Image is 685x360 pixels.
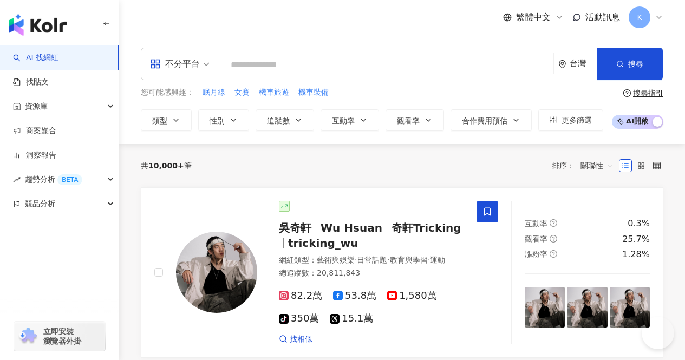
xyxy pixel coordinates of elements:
[387,256,389,264] span: ·
[43,326,81,346] span: 立即安裝 瀏覽器外掛
[288,237,358,250] span: tricking_wu
[279,313,319,324] span: 350萬
[298,87,329,98] span: 機車裝備
[330,313,373,324] span: 15.1萬
[148,161,184,170] span: 10,000+
[552,157,619,174] div: 排序：
[279,268,464,279] div: 總追蹤數 ： 20,811,843
[357,256,387,264] span: 日常話題
[570,59,597,68] div: 台灣
[234,87,250,98] span: 女賽
[259,87,289,98] span: 機車旅遊
[610,287,650,327] img: post-image
[538,109,603,131] button: 更多篩選
[176,232,257,313] img: KOL Avatar
[628,218,650,230] div: 0.3%
[256,109,314,131] button: 追蹤數
[234,87,250,99] button: 女賽
[258,87,290,99] button: 機車旅遊
[562,116,592,125] span: 更多篩選
[558,60,566,68] span: environment
[279,334,312,345] a: 找相似
[321,109,379,131] button: 互動率
[525,234,547,243] span: 觀看率
[150,58,161,69] span: appstore
[451,109,532,131] button: 合作費用預估
[550,250,557,258] span: question-circle
[141,161,192,170] div: 共 筆
[13,126,56,136] a: 商案媒合
[9,14,67,36] img: logo
[637,11,642,23] span: K
[622,248,650,260] div: 1.28%
[622,233,650,245] div: 25.7%
[525,250,547,258] span: 漲粉率
[332,116,355,125] span: 互動率
[17,328,38,345] img: chrome extension
[210,116,225,125] span: 性別
[580,157,613,174] span: 關聯性
[317,256,355,264] span: 藝術與娛樂
[633,89,663,97] div: 搜尋指引
[13,176,21,184] span: rise
[13,53,58,63] a: searchAI 找網紅
[25,94,48,119] span: 資源庫
[567,287,607,327] img: post-image
[355,256,357,264] span: ·
[279,221,311,234] span: 吳奇軒
[141,109,192,131] button: 類型
[290,334,312,345] span: 找相似
[198,109,249,131] button: 性別
[397,116,420,125] span: 觀看率
[14,322,105,351] a: chrome extension立即安裝 瀏覽器外掛
[152,116,167,125] span: 類型
[392,221,461,234] span: 奇軒Tricking
[550,219,557,227] span: question-circle
[150,55,200,73] div: 不分平台
[57,174,82,185] div: BETA
[428,256,430,264] span: ·
[267,116,290,125] span: 追蹤數
[279,255,464,266] div: 網紅類型 ：
[390,256,428,264] span: 教育與學習
[386,109,444,131] button: 觀看率
[642,317,674,349] iframe: Help Scout Beacon - Open
[623,89,631,97] span: question-circle
[202,87,226,99] button: 眠月線
[298,87,329,99] button: 機車裝備
[141,87,194,98] span: 您可能感興趣：
[525,219,547,228] span: 互動率
[525,287,565,327] img: post-image
[141,187,663,358] a: KOL Avatar吳奇軒Wu Hsuan奇軒Trickingtricking_wu網紅類型：藝術與娛樂·日常話題·教育與學習·運動總追蹤數：20,811,84382.2萬53.8萬1,580萬...
[628,60,643,68] span: 搜尋
[279,290,322,302] span: 82.2萬
[550,235,557,243] span: question-circle
[585,12,620,22] span: 活動訊息
[25,167,82,192] span: 趨勢分析
[516,11,551,23] span: 繁體中文
[430,256,445,264] span: 運動
[203,87,225,98] span: 眠月線
[597,48,663,80] button: 搜尋
[13,77,49,88] a: 找貼文
[333,290,376,302] span: 53.8萬
[321,221,382,234] span: Wu Hsuan
[462,116,507,125] span: 合作費用預估
[13,150,56,161] a: 洞察報告
[25,192,55,216] span: 競品分析
[387,290,437,302] span: 1,580萬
